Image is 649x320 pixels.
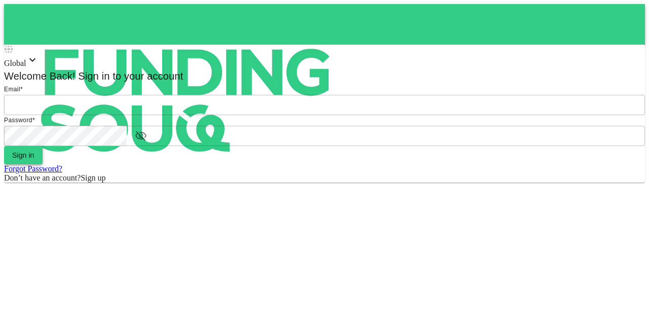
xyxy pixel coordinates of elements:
span: Email [4,86,20,93]
span: Don’t have an account? [4,173,81,182]
img: logo [4,4,369,197]
a: logo [4,4,645,45]
span: Sign up [81,173,105,182]
a: Forgot Password? [4,164,62,173]
button: Sign in [4,146,43,164]
span: Welcome Back! [4,70,76,82]
span: Sign in to your account [76,70,184,82]
div: Global [4,54,645,68]
span: Password [4,117,32,124]
input: email [4,95,645,115]
input: password [4,126,127,146]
